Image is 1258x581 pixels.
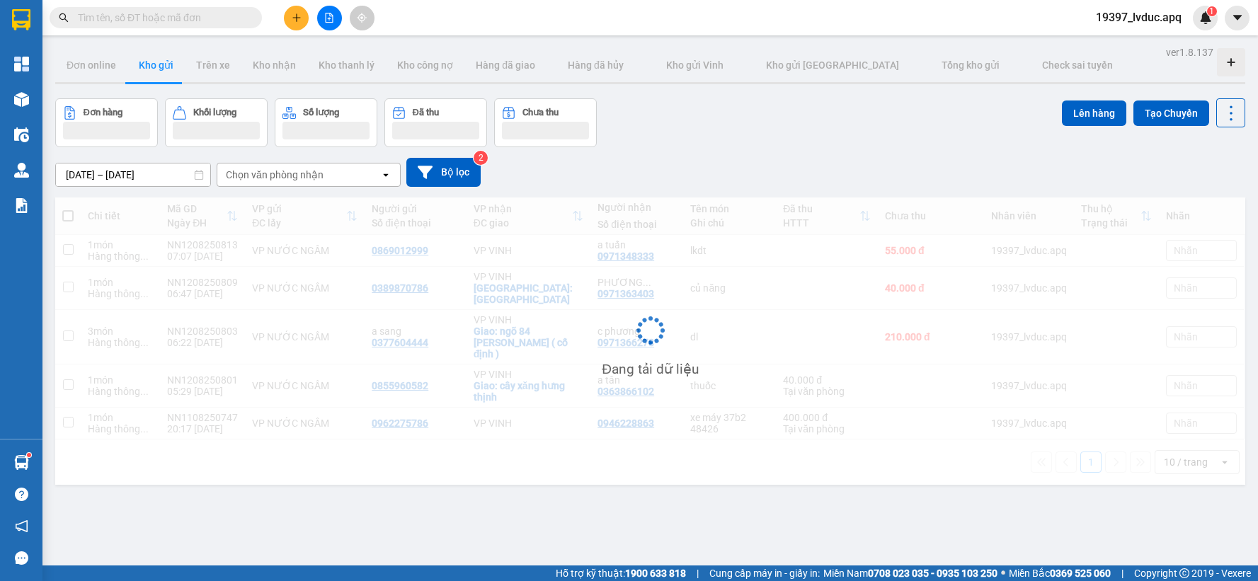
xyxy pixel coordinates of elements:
svg: open [380,169,391,180]
button: Đã thu [384,98,487,147]
sup: 1 [1207,6,1217,16]
div: Số lượng [303,108,339,117]
span: caret-down [1231,11,1244,24]
span: Kho gửi [GEOGRAPHIC_DATA] [766,59,899,71]
img: logo-vxr [12,9,30,30]
sup: 2 [474,151,488,165]
span: Check sai tuyến [1042,59,1113,71]
span: Miền Bắc [1009,565,1111,581]
span: plus [292,13,302,23]
div: Khối lượng [193,108,236,117]
input: Tìm tên, số ĐT hoặc mã đơn [78,10,245,25]
span: Hỗ trợ kỹ thuật: [556,565,686,581]
div: Chưa thu [522,108,559,117]
button: Kho gửi [127,48,185,82]
button: file-add [317,6,342,30]
strong: 0708 023 035 - 0935 103 250 [868,568,997,579]
input: Select a date range. [56,163,210,186]
img: warehouse-icon [14,455,29,470]
span: Tổng kho gửi [942,59,1000,71]
span: 19397_lvduc.apq [1085,8,1193,26]
button: Kho thanh lý [307,48,386,82]
button: Kho công nợ [386,48,464,82]
button: Đơn hàng [55,98,158,147]
span: Hàng đã hủy [568,59,624,71]
strong: 1900 633 818 [625,568,686,579]
span: question-circle [15,488,28,501]
span: notification [15,519,28,533]
span: Miền Nam [823,565,997,581]
button: Khối lượng [165,98,268,147]
span: message [15,551,28,565]
button: Đơn online [55,48,127,82]
span: | [697,565,699,581]
button: Chưa thu [494,98,597,147]
img: icon-new-feature [1199,11,1212,24]
button: Số lượng [275,98,377,147]
button: Bộ lọc [406,158,481,187]
span: Cung cấp máy in - giấy in: [709,565,820,581]
button: aim [350,6,374,30]
div: Đơn hàng [84,108,122,117]
img: solution-icon [14,198,29,213]
button: Lên hàng [1062,100,1126,126]
span: | [1121,565,1123,581]
div: Chọn văn phòng nhận [226,168,324,182]
span: Kho gửi Vinh [666,59,724,71]
button: Kho nhận [241,48,307,82]
span: file-add [324,13,334,23]
button: plus [284,6,309,30]
button: Tạo Chuyến [1133,100,1209,126]
div: Đã thu [413,108,439,117]
button: caret-down [1225,6,1250,30]
sup: 1 [27,453,31,457]
div: ver 1.8.137 [1166,45,1213,60]
img: warehouse-icon [14,163,29,178]
button: Trên xe [185,48,241,82]
button: Hàng đã giao [464,48,547,82]
img: warehouse-icon [14,127,29,142]
strong: 0369 525 060 [1050,568,1111,579]
span: aim [357,13,367,23]
span: copyright [1179,568,1189,578]
div: Tạo kho hàng mới [1217,48,1245,76]
img: warehouse-icon [14,92,29,107]
span: search [59,13,69,23]
span: 1 [1209,6,1214,16]
div: Đang tải dữ liệu [602,359,699,380]
img: dashboard-icon [14,57,29,71]
span: ⚪️ [1001,570,1005,576]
